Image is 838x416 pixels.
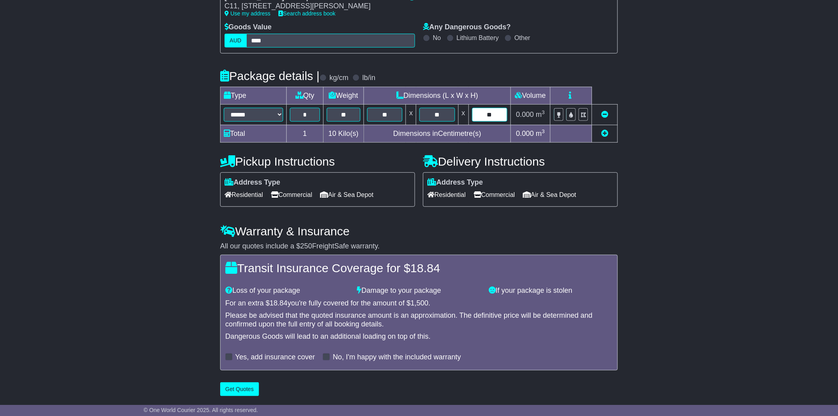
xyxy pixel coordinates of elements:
[474,189,515,201] span: Commercial
[220,155,415,168] h4: Pickup Instructions
[220,382,259,396] button: Get Quotes
[364,87,511,104] td: Dimensions (L x W x H)
[225,178,280,187] label: Address Type
[406,104,416,125] td: x
[320,189,374,201] span: Air & Sea Depot
[220,242,618,251] div: All our quotes include a $ FreightSafe warranty.
[536,130,545,137] span: m
[225,2,400,11] div: C11, [STREET_ADDRESS][PERSON_NAME]
[328,130,336,137] span: 10
[427,178,483,187] label: Address Type
[225,34,247,48] label: AUD
[333,353,461,362] label: No, I'm happy with the included warranty
[225,10,270,17] a: Use my address
[323,125,364,142] td: Kilo(s)
[270,299,288,307] span: 18.84
[300,242,312,250] span: 250
[423,23,511,32] label: Any Dangerous Goods?
[510,87,550,104] td: Volume
[225,261,613,275] h4: Transit Insurance Coverage for $
[516,130,534,137] span: 0.000
[221,87,287,104] td: Type
[601,130,608,137] a: Add new item
[329,74,349,82] label: kg/cm
[536,111,545,118] span: m
[323,87,364,104] td: Weight
[523,189,577,201] span: Air & Sea Depot
[287,125,324,142] td: 1
[411,299,429,307] span: 1,500
[271,189,312,201] span: Commercial
[423,155,618,168] h4: Delivery Instructions
[225,23,272,32] label: Goods Value
[221,286,353,295] div: Loss of your package
[542,128,545,134] sup: 3
[364,125,511,142] td: Dimensions in Centimetre(s)
[225,332,613,341] div: Dangerous Goods will lead to an additional loading on top of this.
[514,34,530,42] label: Other
[458,104,469,125] td: x
[235,353,315,362] label: Yes, add insurance cover
[144,407,258,413] span: © One World Courier 2025. All rights reserved.
[353,286,485,295] div: Damage to your package
[516,111,534,118] span: 0.000
[221,125,287,142] td: Total
[410,261,440,275] span: 18.84
[220,69,320,82] h4: Package details |
[601,111,608,118] a: Remove this item
[225,311,613,328] div: Please be advised that the quoted insurance amount is an approximation. The definitive price will...
[225,299,613,308] div: For an extra $ you're fully covered for the amount of $ .
[225,189,263,201] span: Residential
[485,286,617,295] div: If your package is stolen
[427,189,466,201] span: Residential
[433,34,441,42] label: No
[220,225,618,238] h4: Warranty & Insurance
[457,34,499,42] label: Lithium Battery
[542,109,545,115] sup: 3
[287,87,324,104] td: Qty
[362,74,375,82] label: lb/in
[278,10,335,17] a: Search address book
